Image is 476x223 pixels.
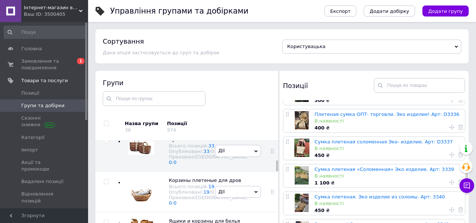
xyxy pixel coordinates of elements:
a: Сумка плетеная соломенная Эко- изделие. Арт: D3337 [315,139,453,145]
h1: Управління групами та добірками [110,7,248,15]
div: В наявності [315,118,461,124]
b: 300 [315,98,324,103]
div: Приховані/[GEOGRAPHIC_DATA]: [169,154,248,165]
span: Експорт [330,8,351,14]
span: Імпорт [21,147,38,153]
div: В наявності [315,200,461,207]
div: Назва групи [125,120,161,127]
div: В наявності [315,173,461,179]
b: 1 100 [315,180,330,186]
span: Дії [218,189,225,194]
span: / [210,149,214,154]
div: 0 [211,189,214,195]
div: Групи [103,78,272,87]
button: Експорт [324,6,357,17]
span: Видалені позиції [21,178,63,185]
span: Акції та промокоди [21,159,68,172]
a: 19 [203,189,210,195]
span: / [210,189,214,195]
a: 33 [208,143,215,149]
div: 38 [125,127,131,133]
div: Позиції [167,120,229,127]
div: Опубліковані: [169,149,248,154]
b: 450 [315,208,324,213]
a: 0 [169,200,172,206]
a: 0 [174,200,177,206]
span: Інтернет-магазин виробів з лози "Золота лоза" [24,4,79,11]
span: Категорії [21,134,44,141]
span: / [172,200,177,206]
input: Пошук по товарах [374,78,465,93]
img: Корзины плетеные для дров [130,177,153,202]
a: Сумка плетеная. Эко изделие из соломы. Арт: 3340 [315,194,445,200]
span: Головна [21,45,42,52]
span: Сезонні знижки [21,115,68,128]
span: Відновлення позицій [21,191,68,204]
a: 19 [208,184,215,189]
b: 450 [315,153,324,158]
span: Користувацька [287,44,326,49]
a: Видалити товар [458,124,463,131]
span: Додати добірку [370,8,409,14]
button: Чат з покупцем [459,178,474,193]
div: Всього позицій: [169,184,248,189]
input: Пошук по групах [103,91,206,106]
span: Замовлення та повідомлення [21,58,68,71]
input: Пошук [4,26,87,39]
div: ₴ [315,180,461,186]
button: Додати групу [422,6,469,17]
div: ₴ [315,125,461,131]
a: Сумка плетеная «Соломенная» Эко изделие. Арт: 3339 [315,167,454,172]
div: ₴ [315,152,461,159]
span: Позиції [21,90,39,96]
div: Ваш ID: 3500405 [24,11,88,18]
a: Плетеная сумка ОПТ- торговли. Эко изделие! Арт: D3336 [315,111,459,117]
span: Дана опція застосовується до груп та добірок [103,50,219,55]
div: 974 [167,127,176,133]
a: 0 [169,160,172,165]
div: Позиції [283,78,374,93]
a: 0 [174,160,177,165]
div: ₴ [315,207,461,214]
span: Додати групу [428,8,463,14]
a: Видалити товар [458,151,463,158]
a: Видалити товар [458,206,463,213]
div: 0 [211,149,214,154]
div: Всього позицій: [169,143,248,149]
span: 1 [77,58,84,64]
div: ₴ [315,97,461,104]
span: Корзины плетеные для дров [169,178,241,183]
span: Групи та добірки [21,102,65,109]
span: Дії [218,148,225,153]
img: Сумки плетеные из лозы [128,136,154,155]
h4: Сортування [103,37,144,45]
b: 400 [315,125,324,131]
div: В наявності [315,145,461,152]
div: Опубліковані: [169,189,248,195]
span: Товари та послуги [21,77,68,84]
a: 33 [203,149,210,154]
div: Приховані/[GEOGRAPHIC_DATA]: [169,195,248,206]
a: Видалити товар [458,179,463,186]
button: Додати добірку [364,6,415,17]
span: / [172,160,177,165]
